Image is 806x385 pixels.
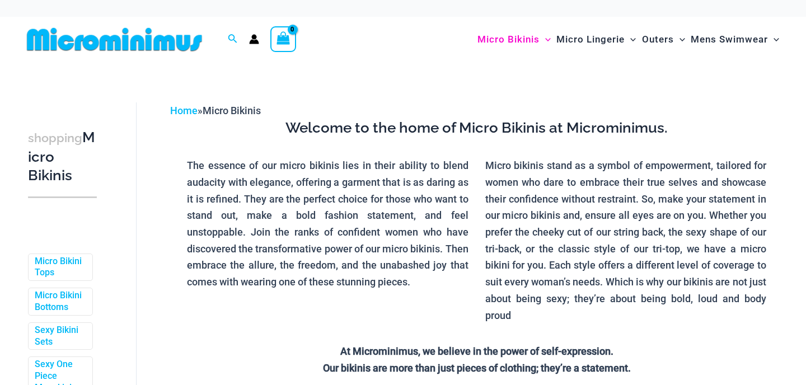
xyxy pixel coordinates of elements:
a: Sexy Bikini Sets [35,325,84,348]
a: Micro Bikini Bottoms [35,290,84,313]
span: Menu Toggle [674,25,685,54]
span: shopping [28,131,82,145]
span: Menu Toggle [540,25,551,54]
span: » [170,105,261,116]
a: Micro LingerieMenu ToggleMenu Toggle [554,22,639,57]
h3: Welcome to the home of Micro Bikinis at Microminimus. [179,119,775,138]
p: The essence of our micro bikinis lies in their ability to blend audacity with elegance, offering ... [187,157,468,290]
span: Outers [642,25,674,54]
strong: Our bikinis are more than just pieces of clothing; they’re a statement. [323,362,631,374]
p: Micro bikinis stand as a symbol of empowerment, tailored for women who dare to embrace their true... [485,157,767,323]
nav: Site Navigation [473,21,784,58]
a: Micro BikinisMenu ToggleMenu Toggle [475,22,554,57]
a: Account icon link [249,34,259,44]
span: Micro Lingerie [556,25,625,54]
span: Menu Toggle [768,25,779,54]
a: Home [170,105,198,116]
span: Micro Bikinis [203,105,261,116]
a: OutersMenu ToggleMenu Toggle [639,22,688,57]
a: Search icon link [228,32,238,46]
span: Mens Swimwear [691,25,768,54]
a: Micro Bikini Tops [35,256,84,279]
a: Mens SwimwearMenu ToggleMenu Toggle [688,22,782,57]
a: View Shopping Cart, empty [270,26,296,52]
span: Micro Bikinis [477,25,540,54]
span: Menu Toggle [625,25,636,54]
strong: At Microminimus, we believe in the power of self-expression. [340,345,613,357]
img: MM SHOP LOGO FLAT [22,27,207,52]
h3: Micro Bikinis [28,128,97,185]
